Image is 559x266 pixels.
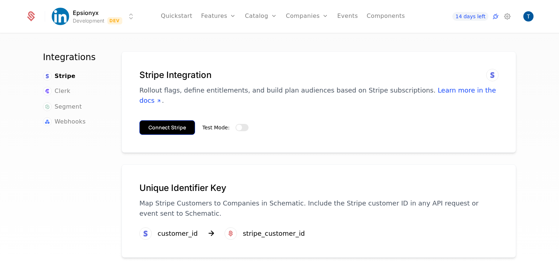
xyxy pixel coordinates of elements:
h1: Stripe Integration [139,69,498,81]
div: Development [73,17,104,24]
span: Test Mode: [202,125,230,130]
span: Clerk [55,87,70,95]
p: Map Stripe Customers to Companies in Schematic. Include the Stripe customer ID in any API request... [139,198,498,219]
p: Rollout flags, define entitlements, and build plan audiences based on Stripe subscriptions. . [139,85,498,106]
h1: Unique Identifier Key [139,182,498,194]
img: Tshegofatso Keller [523,11,534,21]
div: customer_id [158,228,198,239]
button: Select environment [54,8,135,24]
div: stripe_customer_id [243,228,305,239]
a: 14 days left [452,12,488,21]
button: Connect Stripe [139,120,195,135]
span: Epsionyx [73,8,99,17]
img: Epsionyx [52,8,69,25]
span: Stripe [55,72,75,81]
a: Segment [43,102,82,111]
nav: Main [43,51,104,126]
h1: Integrations [43,51,104,63]
a: Stripe [43,72,75,81]
button: Open user button [523,11,534,21]
a: Integrations [491,12,500,21]
span: Dev [107,17,122,24]
a: Settings [503,12,512,21]
span: Segment [55,102,82,111]
span: Webhooks [55,117,86,126]
a: Webhooks [43,117,86,126]
a: Clerk [43,87,70,95]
